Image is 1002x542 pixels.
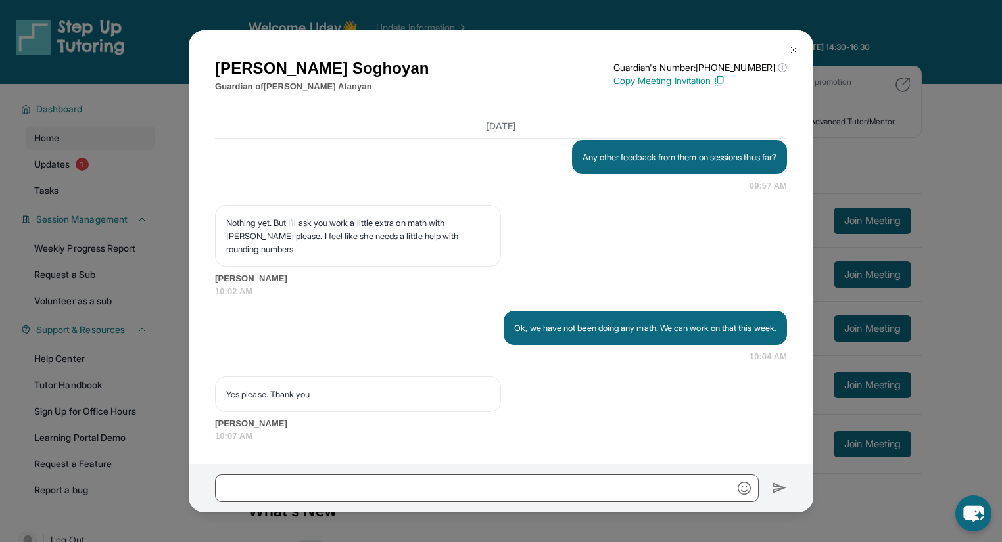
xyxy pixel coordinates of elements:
[778,61,787,74] span: ⓘ
[215,417,787,430] span: [PERSON_NAME]
[750,179,787,192] span: 09:57 AM
[215,56,429,80] h1: [PERSON_NAME] Soghoyan
[215,285,787,298] span: 10:02 AM
[215,120,787,133] h3: [DATE]
[226,388,490,401] p: Yes please. Thank you
[955,495,991,531] button: chat-button
[226,216,490,256] p: Nothing yet. But I'll ask you work a little extra on math with [PERSON_NAME] please. I feel like ...
[738,482,751,495] img: Emoji
[750,350,787,363] span: 10:04 AM
[583,150,777,164] p: Any other feedback from them on sessions thus far?
[613,74,787,87] p: Copy Meeting Invitation
[514,321,776,334] p: Ok, we have not been doing any math. We can work on that this week.
[215,272,787,285] span: [PERSON_NAME]
[713,75,725,87] img: Copy Icon
[772,480,787,496] img: Send icon
[613,61,787,74] p: Guardian's Number: [PHONE_NUMBER]
[215,430,787,443] span: 10:07 AM
[215,80,429,93] p: Guardian of [PERSON_NAME] Atanyan
[788,45,799,55] img: Close Icon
